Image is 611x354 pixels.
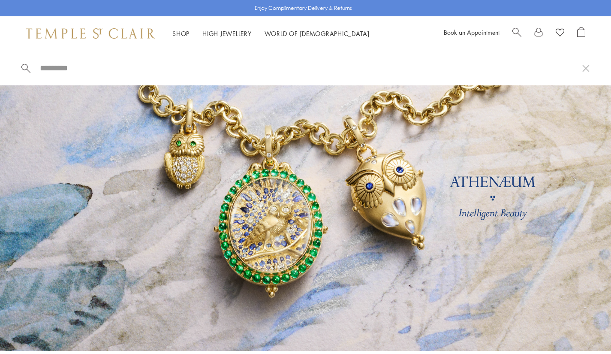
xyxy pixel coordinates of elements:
[577,27,585,40] a: Open Shopping Bag
[556,27,564,40] a: View Wishlist
[568,314,602,345] iframe: Gorgias live chat messenger
[512,27,521,40] a: Search
[172,29,190,38] a: ShopShop
[26,28,155,39] img: Temple St. Clair
[255,4,352,12] p: Enjoy Complimentary Delivery & Returns
[265,29,370,38] a: World of [DEMOGRAPHIC_DATA]World of [DEMOGRAPHIC_DATA]
[172,28,370,39] nav: Main navigation
[202,29,252,38] a: High JewelleryHigh Jewellery
[444,28,500,36] a: Book an Appointment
